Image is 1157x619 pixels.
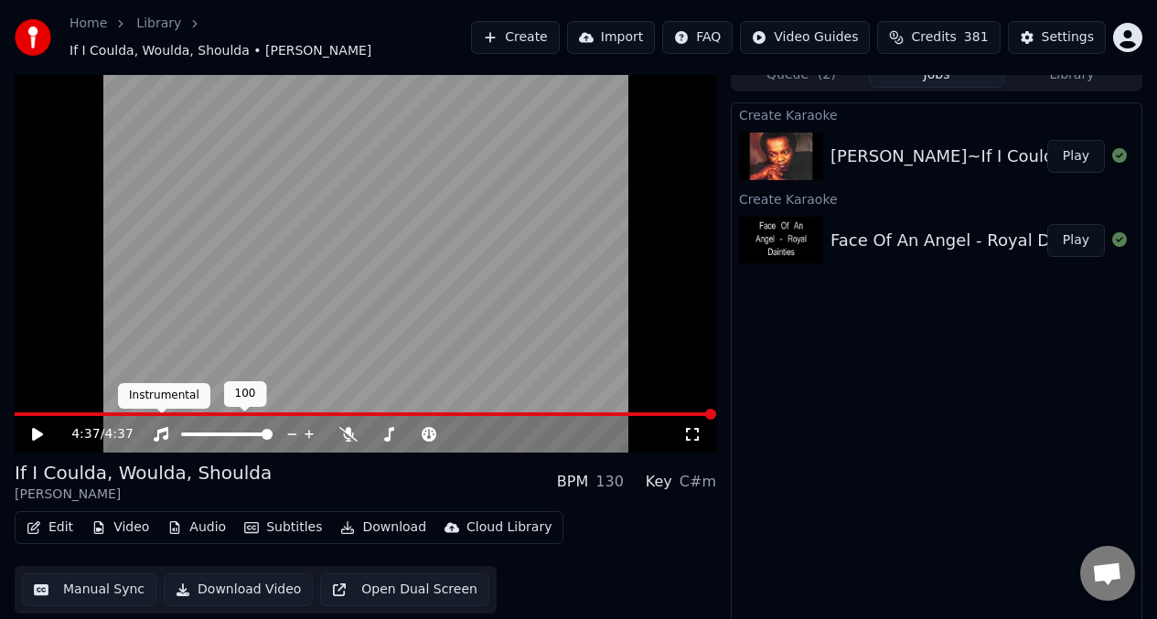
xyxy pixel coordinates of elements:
a: Library [136,15,181,33]
button: FAQ [662,21,733,54]
div: 100 [224,381,267,407]
nav: breadcrumb [70,15,471,60]
button: Settings [1008,21,1106,54]
span: ( 2 ) [818,66,836,84]
button: Play [1047,224,1105,257]
span: 381 [964,28,989,47]
div: BPM [557,471,588,493]
div: Cloud Library [466,518,552,537]
div: C#m [680,471,716,493]
div: Instrumental [118,383,210,409]
div: 130 [595,471,624,493]
div: Face Of An Angel - Royal Dainties [830,228,1105,253]
button: Create [471,21,560,54]
button: Video Guides [740,21,870,54]
div: Create Karaoke [732,187,1141,209]
button: Manual Sync [22,573,156,606]
span: 4:37 [104,425,133,443]
span: 4:37 [71,425,100,443]
span: Credits [911,28,956,47]
button: Audio [160,515,233,540]
div: If I Coulda, Woulda, Shoulda [15,460,272,486]
div: Create Karaoke [732,103,1141,125]
div: Open chat [1080,546,1135,601]
button: Video [84,515,156,540]
button: Download Video [164,573,313,606]
div: / [71,425,115,443]
button: Download [333,515,434,540]
img: youka [15,19,51,56]
button: Open Dual Screen [320,573,489,606]
button: Subtitles [237,515,329,540]
button: Library [1004,61,1140,88]
div: Settings [1042,28,1094,47]
button: Import [567,21,655,54]
button: Credits381 [877,21,1000,54]
div: [PERSON_NAME] [15,486,272,504]
div: Key [646,471,672,493]
button: Queue [734,61,869,88]
button: Jobs [869,61,1004,88]
a: Home [70,15,107,33]
button: Play [1047,140,1105,173]
span: If I Coulda, Woulda, Shoulda • [PERSON_NAME] [70,42,371,60]
button: Edit [19,515,80,540]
